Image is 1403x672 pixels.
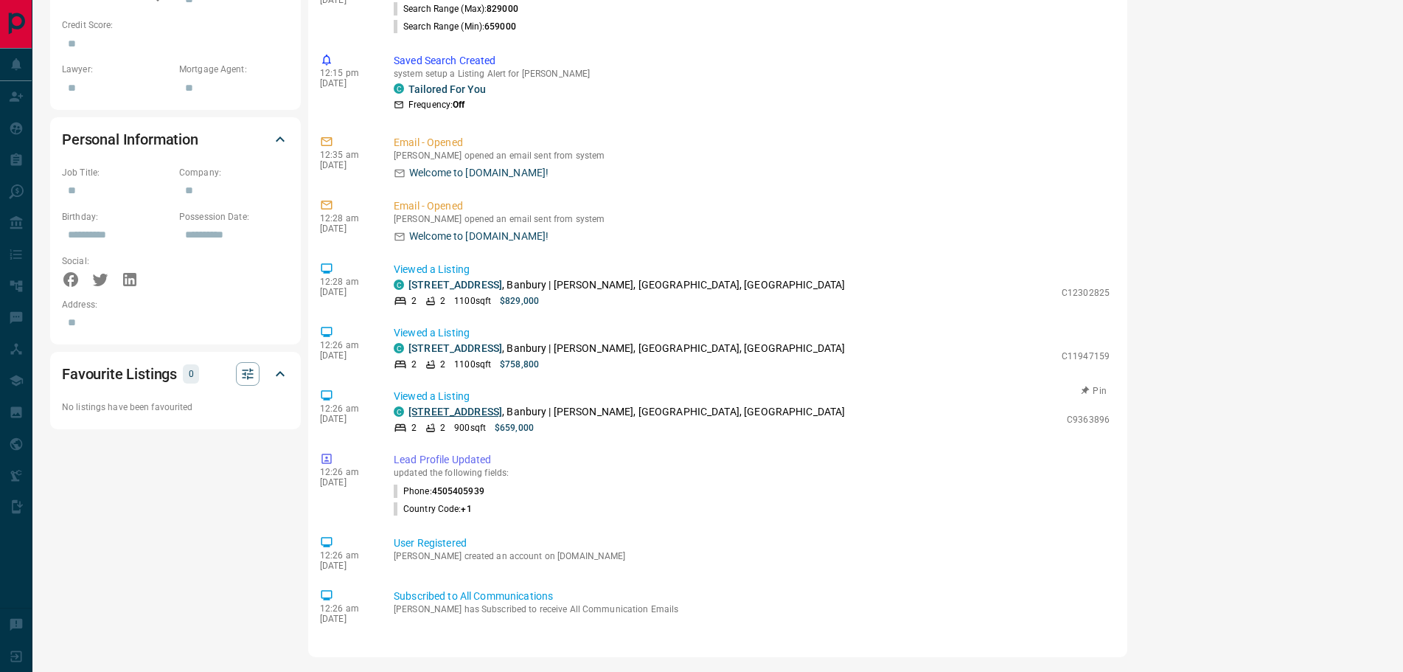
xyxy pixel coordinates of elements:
[62,122,289,157] div: Personal Information
[394,83,404,94] div: condos.ca
[484,21,516,32] span: 659000
[432,486,484,496] span: 4505405939
[187,366,195,382] p: 0
[320,350,372,361] p: [DATE]
[320,403,372,414] p: 12:26 am
[320,287,372,297] p: [DATE]
[394,389,1110,404] p: Viewed a Listing
[454,358,491,371] p: 1100 sqft
[62,18,289,32] p: Credit Score:
[487,4,518,14] span: 829000
[495,421,534,434] p: $659,000
[62,298,289,311] p: Address:
[179,210,289,224] p: Possession Date:
[394,452,1110,468] p: Lead Profile Updated
[320,160,372,170] p: [DATE]
[320,340,372,350] p: 12:26 am
[394,604,1110,614] p: [PERSON_NAME] has Subscribed to receive All Communication Emails
[62,63,172,76] p: Lawyer:
[62,210,172,224] p: Birthday:
[179,166,289,179] p: Company:
[408,279,502,291] a: [STREET_ADDRESS]
[1073,384,1115,398] button: Pin
[320,561,372,571] p: [DATE]
[440,421,445,434] p: 2
[1062,286,1110,299] p: C12302825
[394,343,404,353] div: condos.ca
[411,421,417,434] p: 2
[62,362,177,386] h2: Favourite Listings
[394,536,1110,551] p: User Registered
[394,262,1110,277] p: Viewed a Listing
[320,68,372,78] p: 12:15 pm
[394,325,1110,341] p: Viewed a Listing
[320,550,372,561] p: 12:26 am
[454,421,486,434] p: 900 sqft
[394,2,518,15] p: Search Range (Max) :
[320,277,372,287] p: 12:28 am
[62,128,198,151] h2: Personal Information
[320,414,372,424] p: [DATE]
[179,63,289,76] p: Mortgage Agent:
[454,294,491,308] p: 1100 sqft
[62,254,172,268] p: Social:
[453,100,464,110] strong: Off
[394,589,1110,604] p: Subscribed to All Communications
[461,504,471,514] span: +1
[409,165,549,181] p: Welcome to [DOMAIN_NAME]!
[394,551,1110,561] p: [PERSON_NAME] created an account on [DOMAIN_NAME]
[320,213,372,224] p: 12:28 am
[394,20,516,33] p: Search Range (Min) :
[394,150,1110,161] p: [PERSON_NAME] opened an email sent from system
[394,468,1110,478] p: updated the following fields:
[440,294,445,308] p: 2
[408,406,502,418] a: [STREET_ADDRESS]
[411,294,417,308] p: 2
[62,401,289,414] p: No listings have been favourited
[394,69,1110,79] p: system setup a Listing Alert for [PERSON_NAME]
[62,356,289,392] div: Favourite Listings0
[394,406,404,417] div: condos.ca
[408,404,845,420] p: , Banbury | [PERSON_NAME], [GEOGRAPHIC_DATA], [GEOGRAPHIC_DATA]
[408,83,486,95] a: Tailored For You
[320,467,372,477] p: 12:26 am
[394,280,404,290] div: condos.ca
[62,166,172,179] p: Job Title:
[320,150,372,160] p: 12:35 am
[320,614,372,624] p: [DATE]
[394,214,1110,224] p: [PERSON_NAME] opened an email sent from system
[411,358,417,371] p: 2
[408,341,845,356] p: , Banbury | [PERSON_NAME], [GEOGRAPHIC_DATA], [GEOGRAPHIC_DATA]
[394,53,1110,69] p: Saved Search Created
[394,502,472,516] p: Country Code :
[394,198,1110,214] p: Email - Opened
[409,229,549,244] p: Welcome to [DOMAIN_NAME]!
[1062,350,1110,363] p: C11947159
[440,358,445,371] p: 2
[320,78,372,89] p: [DATE]
[320,603,372,614] p: 12:26 am
[1067,413,1110,426] p: C9363896
[394,135,1110,150] p: Email - Opened
[500,294,539,308] p: $829,000
[320,477,372,488] p: [DATE]
[500,358,539,371] p: $758,800
[408,277,845,293] p: , Banbury | [PERSON_NAME], [GEOGRAPHIC_DATA], [GEOGRAPHIC_DATA]
[408,342,502,354] a: [STREET_ADDRESS]
[408,98,464,111] p: Frequency:
[320,224,372,234] p: [DATE]
[394,485,484,498] p: Phone :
